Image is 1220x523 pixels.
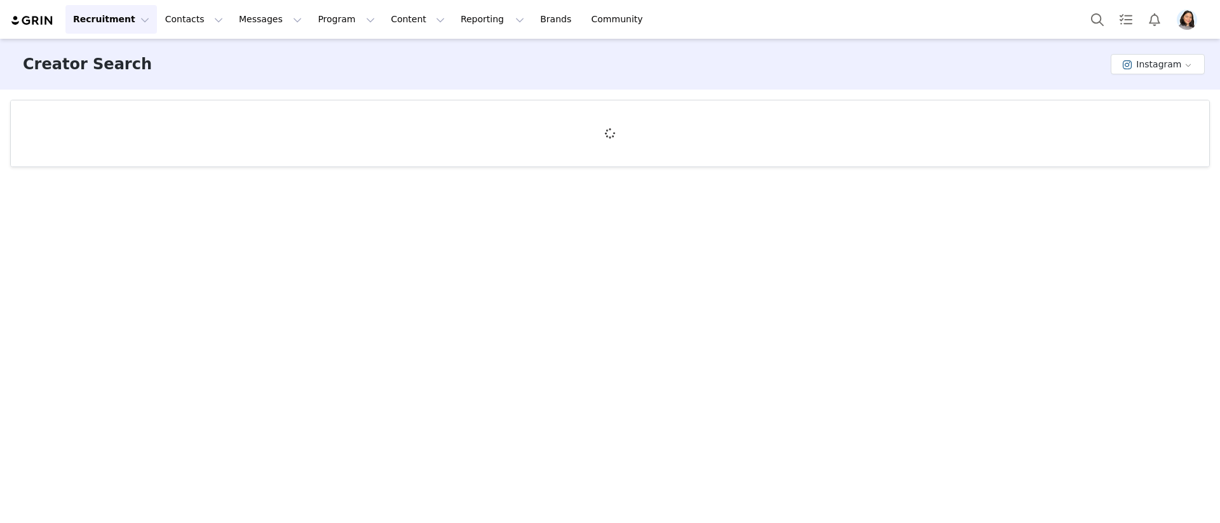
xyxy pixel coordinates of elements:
[231,5,309,34] button: Messages
[1112,5,1140,34] a: Tasks
[383,5,452,34] button: Content
[1169,10,1210,30] button: Profile
[1177,10,1197,30] img: 2b480270-d889-4394-a4e9-820b20aeff80.jpeg
[532,5,583,34] a: Brands
[1083,5,1111,34] button: Search
[584,5,656,34] a: Community
[158,5,231,34] button: Contacts
[310,5,383,34] button: Program
[453,5,532,34] button: Reporting
[65,5,157,34] button: Recruitment
[10,15,55,27] img: grin logo
[23,53,152,76] h3: Creator Search
[1111,54,1205,74] button: Instagram
[1141,5,1169,34] button: Notifications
